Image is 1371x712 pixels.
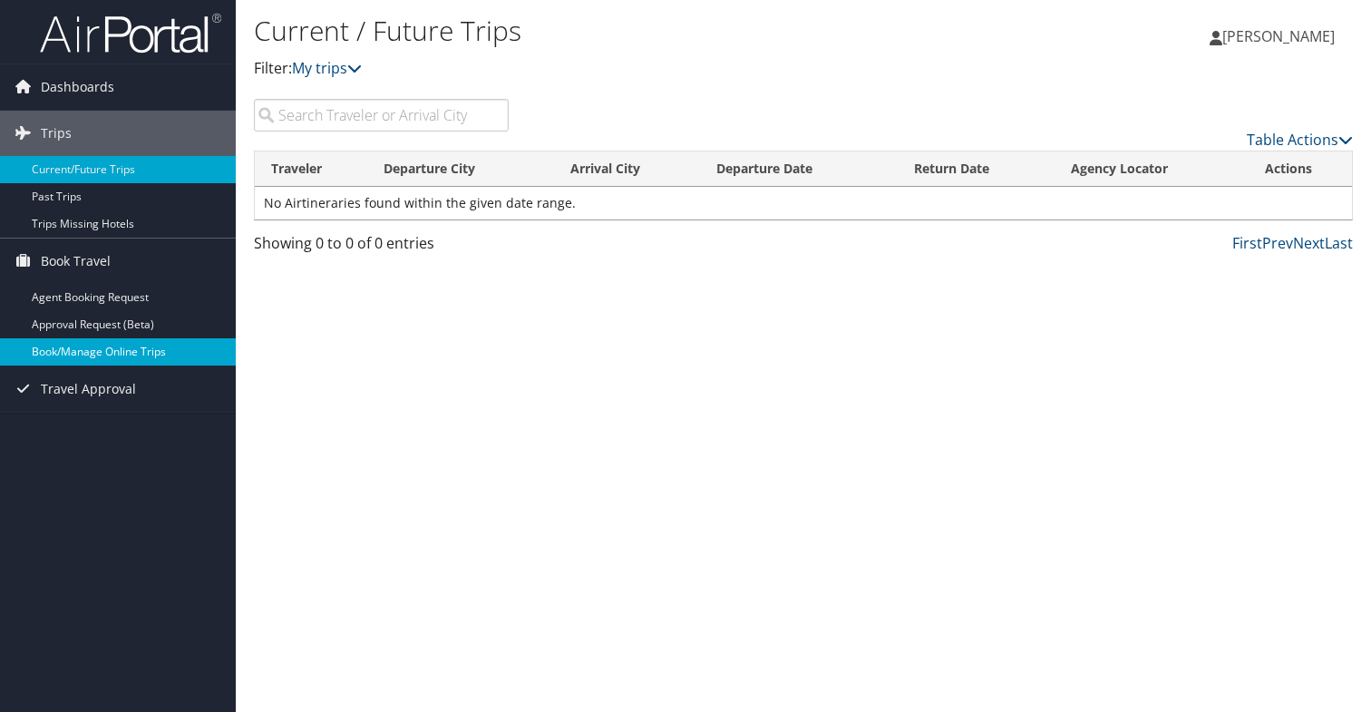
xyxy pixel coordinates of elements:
span: Book Travel [41,239,111,284]
span: Travel Approval [41,366,136,412]
th: Traveler: activate to sort column ascending [255,151,367,187]
a: Table Actions [1247,130,1353,150]
span: Dashboards [41,64,114,110]
a: Next [1293,233,1325,253]
th: Return Date: activate to sort column ascending [898,151,1055,187]
th: Arrival City: activate to sort column ascending [554,151,700,187]
p: Filter: [254,57,987,81]
th: Agency Locator: activate to sort column ascending [1055,151,1249,187]
th: Departure City: activate to sort column ascending [367,151,554,187]
span: Trips [41,111,72,156]
a: First [1232,233,1262,253]
a: Last [1325,233,1353,253]
a: My trips [292,58,362,78]
a: [PERSON_NAME] [1210,9,1353,63]
img: airportal-logo.png [40,12,221,54]
input: Search Traveler or Arrival City [254,99,509,132]
span: [PERSON_NAME] [1222,26,1335,46]
a: Prev [1262,233,1293,253]
h1: Current / Future Trips [254,12,987,50]
td: No Airtineraries found within the given date range. [255,187,1352,219]
th: Departure Date: activate to sort column descending [700,151,897,187]
div: Showing 0 to 0 of 0 entries [254,232,509,263]
th: Actions [1249,151,1352,187]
